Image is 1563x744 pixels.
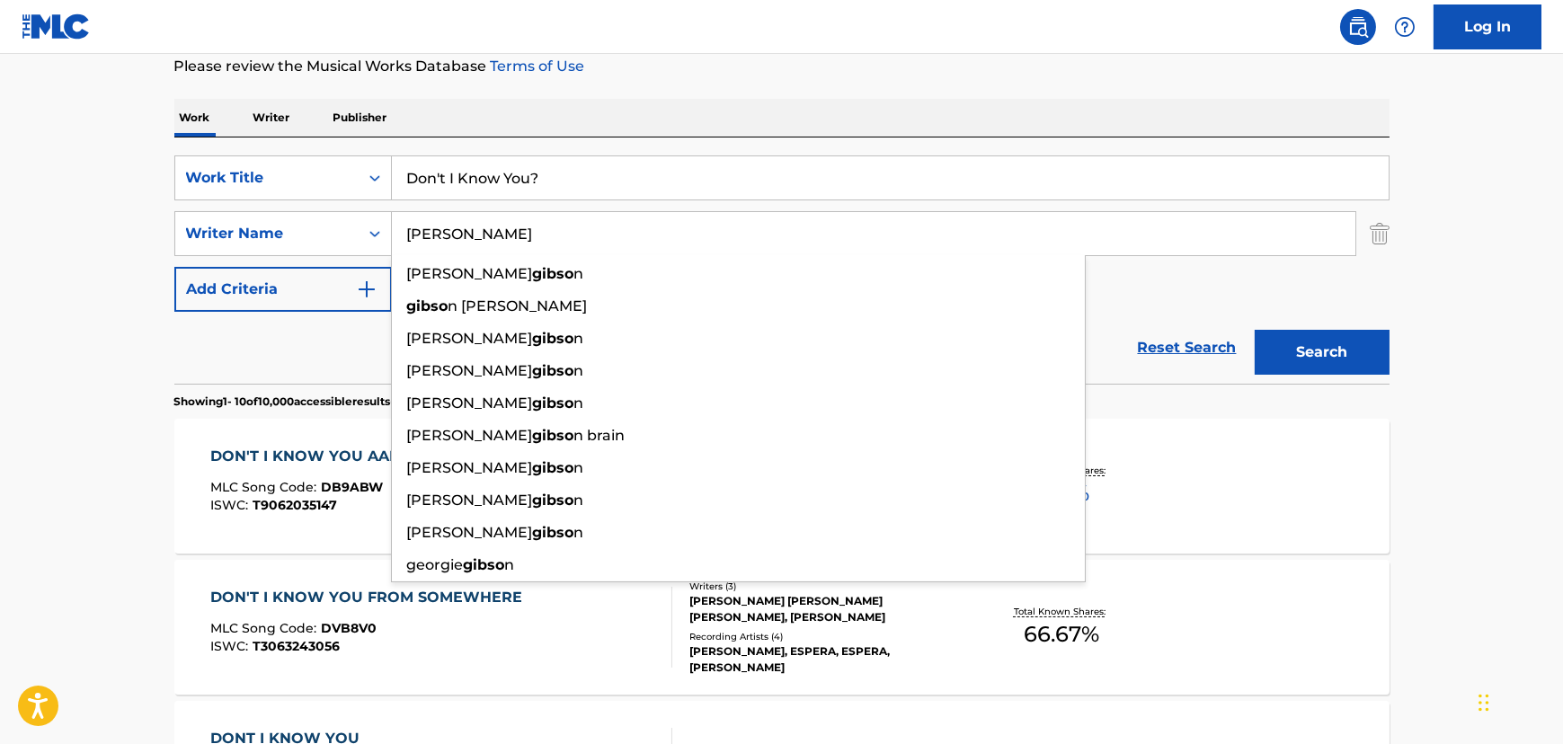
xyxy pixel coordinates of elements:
img: search [1347,16,1369,38]
span: [PERSON_NAME] [407,492,533,509]
strong: gibso [533,362,574,379]
strong: gibso [533,492,574,509]
span: n [505,556,515,573]
span: [PERSON_NAME] [407,330,533,347]
strong: gibso [464,556,505,573]
p: Please review the Musical Works Database [174,56,1390,77]
a: Log In [1434,4,1541,49]
strong: gibso [533,330,574,347]
div: [PERSON_NAME] [PERSON_NAME] [PERSON_NAME], [PERSON_NAME] [689,593,961,625]
img: help [1394,16,1416,38]
span: [PERSON_NAME] [407,362,533,379]
span: DVB8V0 [321,620,377,636]
span: [PERSON_NAME] [407,265,533,282]
span: [PERSON_NAME] [407,427,533,444]
span: 66.67 % [1024,618,1099,651]
span: ISWC : [210,497,253,513]
img: Delete Criterion [1370,211,1390,256]
span: n [PERSON_NAME] [448,297,588,314]
p: Showing 1 - 10 of 10,000 accessible results (Total 74,620 ) [174,394,464,410]
span: T3063243056 [253,638,340,654]
span: n [574,459,584,476]
strong: gibso [533,459,574,476]
span: [PERSON_NAME] [407,459,533,476]
p: Publisher [328,99,393,137]
div: DON'T I KNOW YOU FROM SOMEWHERE [210,587,531,608]
a: Reset Search [1129,328,1246,368]
span: n [574,330,584,347]
div: Help [1387,9,1423,45]
span: n [574,492,584,509]
strong: gibso [533,524,574,541]
strong: gibso [533,394,574,412]
p: Total Known Shares: [1014,605,1110,618]
div: Work Title [186,167,348,189]
div: Writer Name [186,223,348,244]
span: DB9ABW [321,479,383,495]
span: n [574,265,584,282]
a: Terms of Use [487,58,585,75]
div: Writers ( 3 ) [689,580,961,593]
form: Search Form [174,155,1390,384]
div: Drag [1479,676,1489,730]
div: DON'T I KNOW YOU AALIBRARY [210,446,465,467]
strong: gibso [533,427,574,444]
img: 9d2ae6d4665cec9f34b9.svg [356,279,377,300]
span: MLC Song Code : [210,479,321,495]
strong: gibso [533,265,574,282]
span: [PERSON_NAME] [407,524,533,541]
div: [PERSON_NAME], ESPERA, ESPERA, [PERSON_NAME] [689,643,961,676]
iframe: Chat Widget [1473,658,1563,744]
span: T9062035147 [253,497,337,513]
p: Work [174,99,216,137]
p: Writer [248,99,296,137]
span: ISWC : [210,638,253,654]
a: Public Search [1340,9,1376,45]
span: georgie [407,556,464,573]
span: n brain [574,427,626,444]
span: n [574,362,584,379]
div: Recording Artists ( 4 ) [689,630,961,643]
span: MLC Song Code : [210,620,321,636]
a: DON'T I KNOW YOU FROM SOMEWHEREMLC Song Code:DVB8V0ISWC:T3063243056Writers (3)[PERSON_NAME] [PERS... [174,560,1390,695]
span: n [574,394,584,412]
span: n [574,524,584,541]
a: DON'T I KNOW YOU AALIBRARYMLC Song Code:DB9ABWISWC:T9062035147Writers (1)[PERSON_NAME]Recording A... [174,419,1390,554]
span: [PERSON_NAME] [407,394,533,412]
strong: gibso [407,297,448,314]
button: Search [1255,330,1390,375]
button: Add Criteria [174,267,392,312]
img: MLC Logo [22,13,91,40]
